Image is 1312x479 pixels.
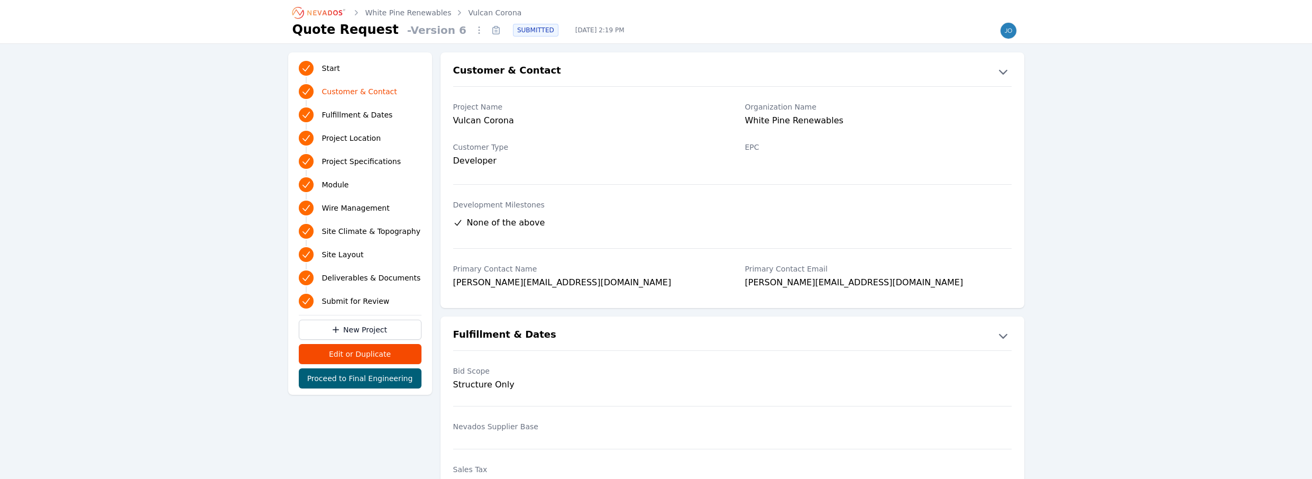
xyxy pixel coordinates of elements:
[322,249,364,260] span: Site Layout
[453,142,720,152] label: Customer Type
[322,156,401,167] span: Project Specifications
[322,86,397,97] span: Customer & Contact
[567,26,633,34] span: [DATE] 2:19 PM
[322,226,420,237] span: Site Climate & Topography
[299,320,421,340] a: New Project
[745,142,1012,152] label: EPC
[299,368,421,388] button: Proceed to Final Engineering
[745,264,1012,274] label: Primary Contact Email
[292,4,522,21] nav: Breadcrumb
[453,378,720,391] div: Structure Only
[322,63,340,74] span: Start
[745,114,1012,129] div: White Pine Renewables
[469,7,522,18] a: Vulcan Corona
[322,179,349,190] span: Module
[441,63,1024,80] button: Customer & Contact
[467,216,545,229] span: None of the above
[453,421,720,432] label: Nevados Supplier Base
[365,7,452,18] a: White Pine Renewables
[513,24,558,37] div: SUBMITTED
[299,344,421,364] button: Edit or Duplicate
[453,327,556,344] h2: Fulfillment & Dates
[403,23,471,38] span: - Version 6
[453,276,720,291] div: [PERSON_NAME][EMAIL_ADDRESS][DOMAIN_NAME]
[453,114,720,129] div: Vulcan Corona
[292,21,399,38] h1: Quote Request
[745,276,1012,291] div: [PERSON_NAME][EMAIL_ADDRESS][DOMAIN_NAME]
[745,102,1012,112] label: Organization Name
[322,110,393,120] span: Fulfillment & Dates
[453,63,561,80] h2: Customer & Contact
[322,273,421,283] span: Deliverables & Documents
[322,203,390,213] span: Wire Management
[322,296,390,306] span: Submit for Review
[299,59,421,311] nav: Progress
[453,464,720,475] label: Sales Tax
[453,200,1012,210] label: Development Milestones
[322,133,381,143] span: Project Location
[453,366,720,376] label: Bid Scope
[1000,22,1017,39] img: joe.bollinger@nevados.solar
[453,155,720,167] div: Developer
[441,327,1024,344] button: Fulfillment & Dates
[453,102,720,112] label: Project Name
[453,264,720,274] label: Primary Contact Name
